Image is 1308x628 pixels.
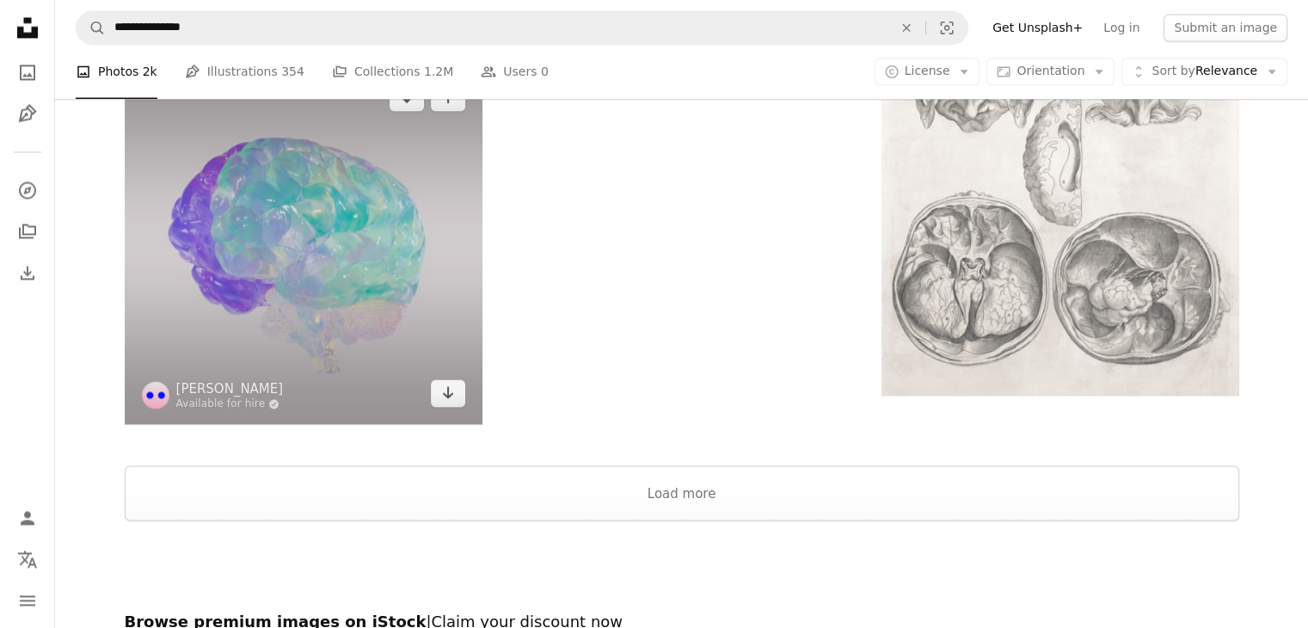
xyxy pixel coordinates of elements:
[986,58,1115,86] button: Orientation
[142,381,169,409] img: Go to Maxim Berg's profile
[281,63,304,82] span: 354
[926,11,967,44] button: Visual search
[1016,65,1084,78] span: Orientation
[887,11,925,44] button: Clear
[10,214,45,249] a: Collections
[905,65,950,78] span: License
[1093,14,1150,41] a: Log in
[10,96,45,131] a: Illustrations
[10,173,45,207] a: Explore
[10,583,45,618] button: Menu
[125,465,1239,520] button: Load more
[10,501,45,535] a: Log in / Sign up
[10,10,45,48] a: Home — Unsplash
[541,63,549,82] span: 0
[431,379,465,407] a: Download
[76,10,968,45] form: Find visuals sitewide
[332,45,453,100] a: Collections 1.2M
[176,379,284,397] a: [PERSON_NAME]
[176,397,284,410] a: Available for hire
[1151,64,1257,81] span: Relevance
[10,55,45,89] a: Photos
[1164,14,1287,41] button: Submit an image
[125,237,482,253] a: a close up of a plastic model of a human brain
[875,58,980,86] button: License
[982,14,1093,41] a: Get Unsplash+
[10,256,45,290] a: Download History
[424,63,453,82] span: 1.2M
[1151,65,1194,78] span: Sort by
[10,542,45,576] button: Language
[185,45,304,100] a: Illustrations 354
[1121,58,1287,86] button: Sort byRelevance
[881,141,1239,157] a: View the photo by The New York Public Library
[481,45,549,100] a: Users 0
[77,11,106,44] button: Search Unsplash
[125,66,482,424] img: a close up of a plastic model of a human brain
